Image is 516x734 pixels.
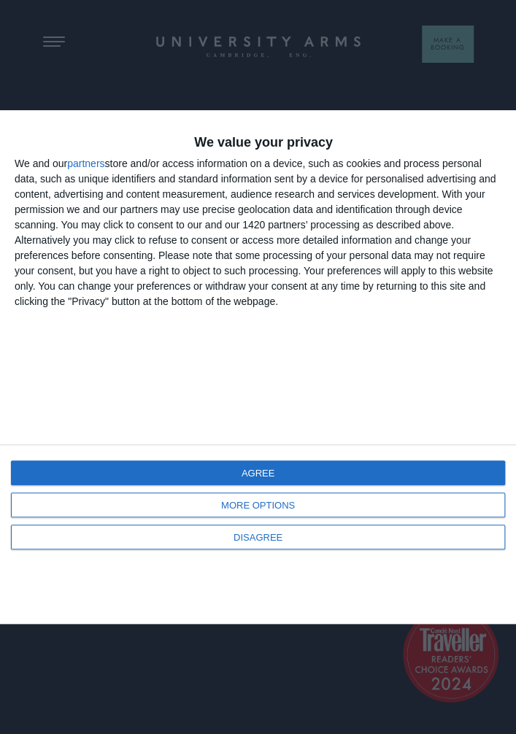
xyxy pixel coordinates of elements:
h2: We value your privacy [15,136,501,149]
span: AGREE [242,468,275,478]
button: AGREE [11,460,505,485]
div: We and our store and/or access information on a device, such as cookies and process personal data... [15,156,501,309]
span: MORE OPTIONS [221,501,295,510]
button: DISAGREE [11,525,505,549]
button: MORE OPTIONS [11,492,505,517]
span: DISAGREE [234,533,282,542]
button: partners [67,158,104,169]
